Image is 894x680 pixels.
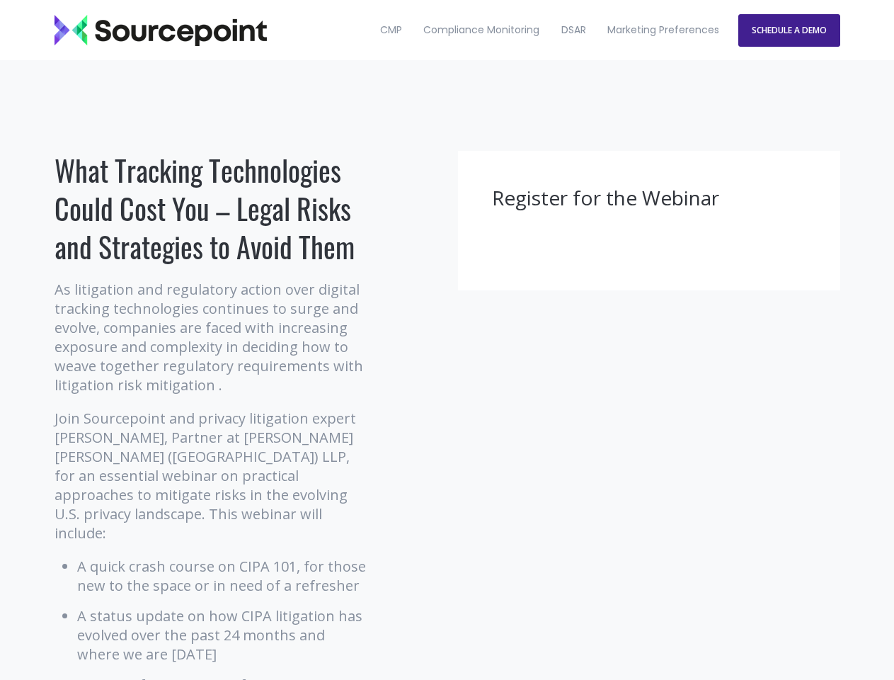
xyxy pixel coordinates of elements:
[55,151,369,266] h1: What Tracking Technologies Could Cost You – Legal Risks and Strategies to Avoid Them
[77,557,369,595] li: A quick crash course on CIPA 101, for those new to the space or in need of a refresher
[492,185,806,212] h3: Register for the Webinar
[77,606,369,664] li: A status update on how CIPA litigation has evolved over the past 24 months and where we are [DATE]
[55,280,369,395] p: As litigation and regulatory action over digital tracking technologies continues to surge and evo...
[55,409,369,543] p: Join Sourcepoint and privacy litigation expert [PERSON_NAME], Partner at [PERSON_NAME] [PERSON_NA...
[738,14,840,47] a: SCHEDULE A DEMO
[55,15,267,46] img: Sourcepoint_logo_black_transparent (2)-2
